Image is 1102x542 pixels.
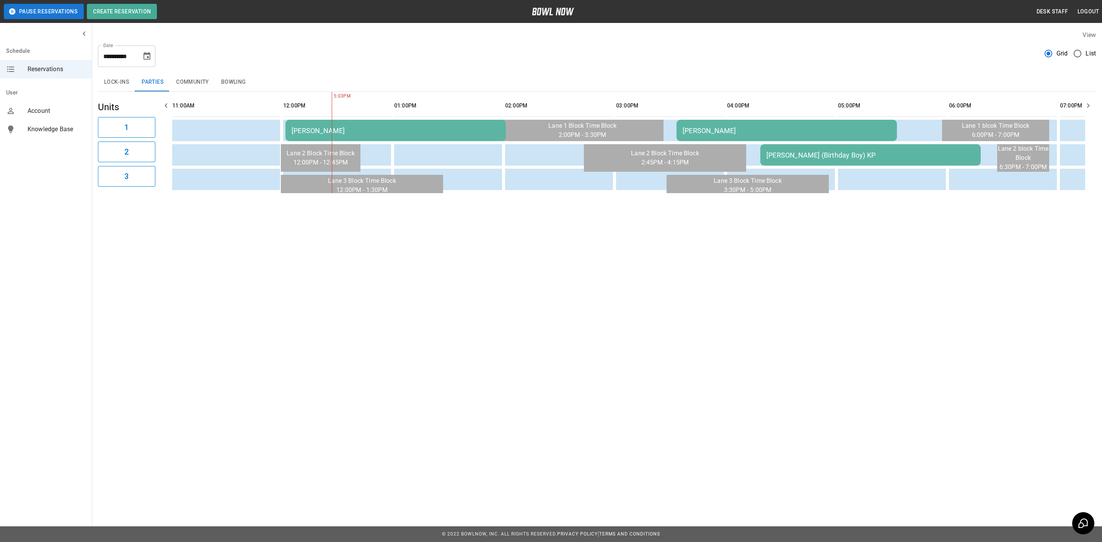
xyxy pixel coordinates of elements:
h6: 2 [124,146,129,158]
button: 1 [98,117,155,138]
button: Create Reservation [87,4,157,19]
img: logo [532,8,574,15]
button: Community [170,73,215,91]
h5: Units [98,101,155,113]
span: Account [28,106,86,116]
button: 2 [98,142,155,162]
span: Knowledge Base [28,125,86,134]
div: [PERSON_NAME] (Birthday Boy) KP [766,151,975,159]
a: Privacy Policy [557,531,598,537]
button: Parties [135,73,170,91]
button: Bowling [215,73,252,91]
label: View [1082,31,1096,39]
a: Terms and Conditions [599,531,660,537]
button: Pause Reservations [4,4,84,19]
button: Logout [1074,5,1102,19]
h6: 3 [124,170,129,182]
span: © 2022 BowlNow, Inc. All Rights Reserved. [442,531,557,537]
button: Choose date, selected date is Nov 1, 2025 [139,49,155,64]
div: [PERSON_NAME] [292,127,500,135]
span: Grid [1056,49,1068,58]
span: Reservations [28,65,86,74]
button: Lock-ins [98,73,135,91]
button: 3 [98,166,155,187]
h6: 1 [124,121,129,133]
span: 5:03PM [332,93,334,100]
button: Desk Staff [1034,5,1071,19]
span: List [1086,49,1096,58]
div: [PERSON_NAME] [683,127,891,135]
th: 11:00AM [172,95,280,117]
div: inventory tabs [98,73,1096,91]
